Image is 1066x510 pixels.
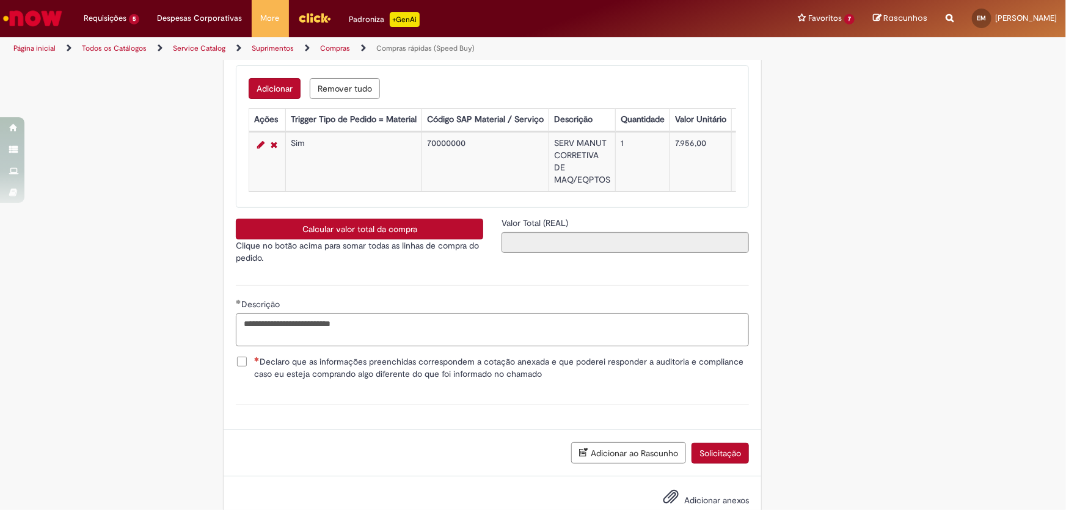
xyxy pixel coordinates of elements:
td: 70000000 [422,133,549,192]
span: Somente leitura - Valor Total (REAL) [502,217,571,228]
button: Calcular valor total da compra [236,219,483,239]
a: Service Catalog [173,43,225,53]
a: Remover linha 1 [268,137,280,152]
a: Suprimentos [252,43,294,53]
span: Necessários [254,357,260,362]
a: Editar Linha 1 [254,137,268,152]
span: Descrição [241,299,282,310]
th: Código SAP Material / Serviço [422,109,549,131]
th: Valor Total Moeda [732,109,810,131]
span: [PERSON_NAME] [995,13,1057,23]
a: Página inicial [13,43,56,53]
td: 7.956,00 [670,133,732,192]
a: Rascunhos [873,13,927,24]
button: Adicionar ao Rascunho [571,442,686,464]
th: Quantidade [616,109,670,131]
td: SERV MANUT CORRETIVA DE MAQ/EQPTOS [549,133,616,192]
button: Remove all rows for Lista de Itens [310,78,380,99]
a: Todos os Catálogos [82,43,147,53]
span: EM [977,14,987,22]
a: Compras [320,43,350,53]
span: Rascunhos [883,12,927,24]
span: Favoritos [808,12,842,24]
th: Trigger Tipo de Pedido = Material [286,109,422,131]
button: Add a row for Lista de Itens [249,78,301,99]
img: click_logo_yellow_360x200.png [298,9,331,27]
span: Declaro que as informações preenchidas correspondem a cotação anexada e que poderei responder a a... [254,355,749,380]
input: Valor Total (REAL) [502,232,749,253]
span: 5 [129,14,139,24]
span: More [261,12,280,24]
span: 7 [844,14,855,24]
td: Sim [286,133,422,192]
span: Despesas Corporativas [158,12,243,24]
p: Clique no botão acima para somar todas as linhas de compra do pedido. [236,239,483,264]
th: Ações [249,109,286,131]
ul: Trilhas de página [9,37,701,60]
textarea: Descrição [236,313,749,346]
a: Compras rápidas (Speed Buy) [376,43,475,53]
td: 1 [616,133,670,192]
button: Solicitação [692,443,749,464]
img: ServiceNow [1,6,64,31]
div: Padroniza [349,12,420,27]
th: Valor Unitário [670,109,732,131]
span: Adicionar anexos [684,495,749,506]
span: Requisições [84,12,126,24]
label: Somente leitura - Valor Total (REAL) [502,217,571,229]
th: Descrição [549,109,616,131]
p: +GenAi [390,12,420,27]
span: Obrigatório Preenchido [236,299,241,304]
td: 7.956,00 [732,133,810,192]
